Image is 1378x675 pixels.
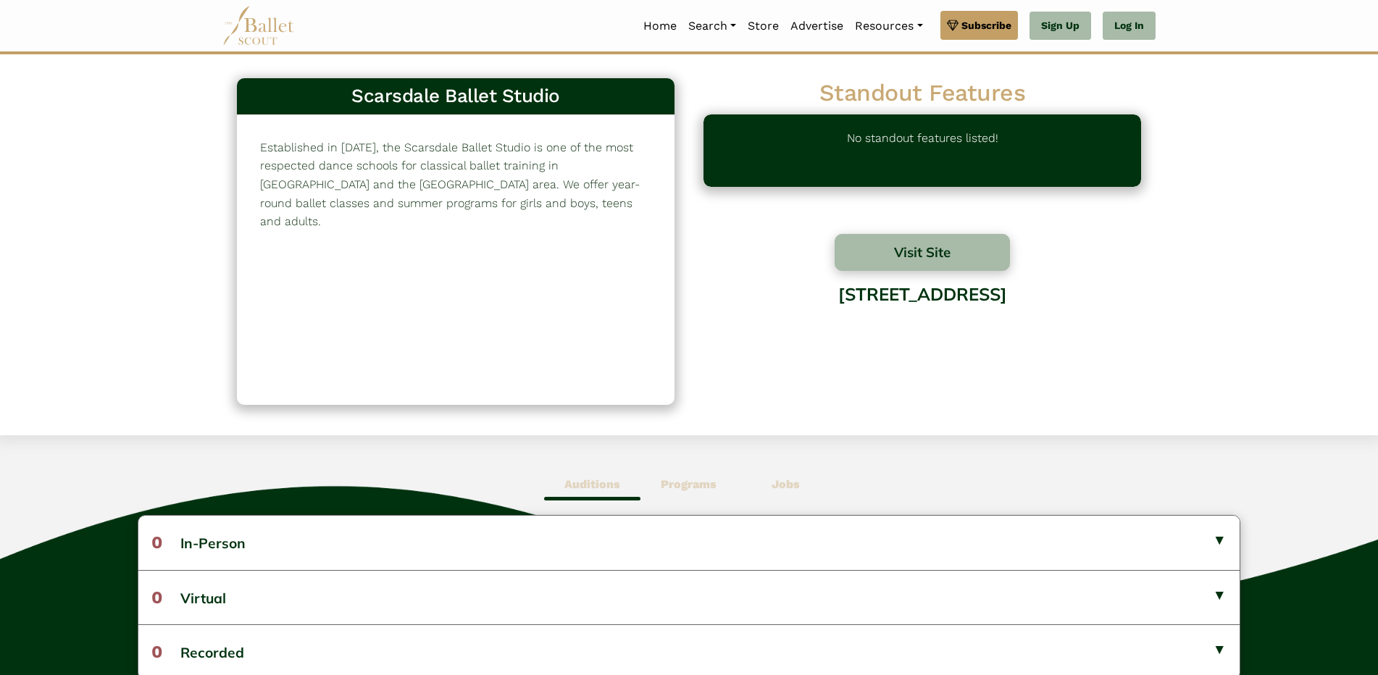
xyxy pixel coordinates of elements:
img: gem.svg [947,17,959,33]
button: 0Virtual [138,570,1240,624]
a: Resources [849,11,928,41]
b: Auditions [564,477,620,491]
span: 0 [151,587,162,608]
b: Jobs [772,477,800,491]
p: Established in [DATE], the Scarsdale Ballet Studio is one of the most respected dance schools for... [260,138,651,231]
h2: Standout Features [703,78,1141,109]
p: No standout features listed! [847,129,998,172]
span: 0 [151,532,162,553]
div: [STREET_ADDRESS] [703,273,1141,390]
a: Store [742,11,785,41]
button: Visit Site [835,234,1010,271]
a: Subscribe [940,11,1018,40]
a: Home [638,11,682,41]
h3: Scarsdale Ballet Studio [249,84,663,109]
span: Subscribe [961,17,1011,33]
a: Search [682,11,742,41]
a: Sign Up [1030,12,1091,41]
span: 0 [151,642,162,662]
a: Advertise [785,11,849,41]
a: Log In [1103,12,1156,41]
button: 0In-Person [138,516,1240,569]
b: Programs [661,477,717,491]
